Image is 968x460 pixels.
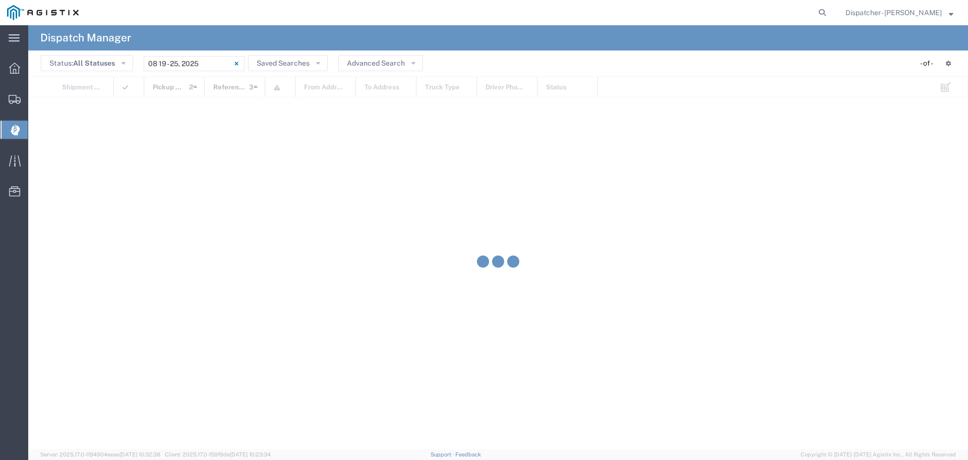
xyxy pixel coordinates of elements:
[920,58,938,69] div: - of -
[119,451,160,457] span: [DATE] 10:32:38
[40,25,131,50] h4: Dispatch Manager
[73,59,115,67] span: All Statuses
[248,55,328,71] button: Saved Searches
[801,450,956,459] span: Copyright © [DATE]-[DATE] Agistix Inc., All Rights Reserved
[845,7,954,19] button: Dispatcher - [PERSON_NAME]
[40,451,160,457] span: Server: 2025.17.0-1194904eeae
[455,451,481,457] a: Feedback
[7,5,79,20] img: logo
[431,451,456,457] a: Support
[845,7,942,18] span: Dispatcher - Eli Amezcua
[338,55,423,71] button: Advanced Search
[230,451,271,457] span: [DATE] 10:23:34
[165,451,271,457] span: Client: 2025.17.0-159f9de
[41,55,133,71] button: Status:All Statuses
